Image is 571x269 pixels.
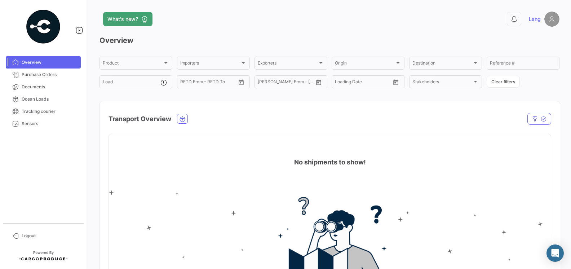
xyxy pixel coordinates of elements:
a: Sensors [6,118,81,130]
a: Purchase Orders [6,69,81,81]
input: From [335,80,345,85]
div: Abrir Intercom Messenger [546,244,564,262]
a: Overview [6,56,81,69]
span: Sensors [22,120,78,127]
h3: Overview [99,35,559,45]
button: Open calendar [236,77,247,88]
span: Purchase Orders [22,71,78,78]
input: To [273,80,299,85]
span: Overview [22,59,78,66]
span: Documents [22,84,78,90]
a: Tracking courier [6,105,81,118]
button: Clear filters [487,76,520,88]
span: Destination [412,62,472,67]
span: Tracking courier [22,108,78,115]
button: Ocean [177,114,187,123]
input: From [258,80,268,85]
button: Open calendar [390,77,401,88]
span: Origin [335,62,395,67]
h4: Transport Overview [109,114,171,124]
span: What's new? [107,16,138,23]
h4: No shipments to show! [294,157,366,167]
span: Stakeholders [412,80,472,85]
input: To [195,80,222,85]
button: Open calendar [313,77,324,88]
span: Product [103,62,163,67]
input: From [180,80,190,85]
span: Exporters [258,62,318,67]
a: Documents [6,81,81,93]
img: placeholder-user.png [544,12,559,27]
img: powered-by.png [25,9,61,45]
input: To [350,80,376,85]
span: Ocean Loads [22,96,78,102]
span: Logout [22,233,78,239]
span: Lang [529,16,541,23]
button: What's new? [103,12,152,26]
a: Ocean Loads [6,93,81,105]
span: Importers [180,62,240,67]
